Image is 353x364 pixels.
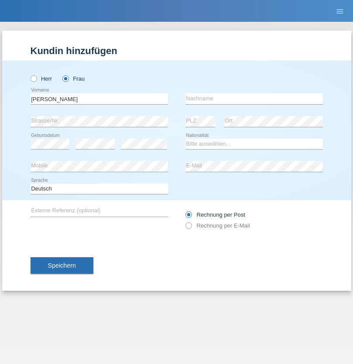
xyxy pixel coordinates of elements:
[31,45,323,56] h1: Kundin hinzufügen
[62,75,68,81] input: Frau
[185,222,191,233] input: Rechnung per E-Mail
[185,211,245,218] label: Rechnung per Post
[31,75,36,81] input: Herr
[31,257,93,274] button: Speichern
[62,75,85,82] label: Frau
[31,75,52,82] label: Herr
[185,222,250,229] label: Rechnung per E-Mail
[336,7,344,16] i: menu
[48,262,76,269] span: Speichern
[331,8,349,14] a: menu
[185,211,191,222] input: Rechnung per Post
